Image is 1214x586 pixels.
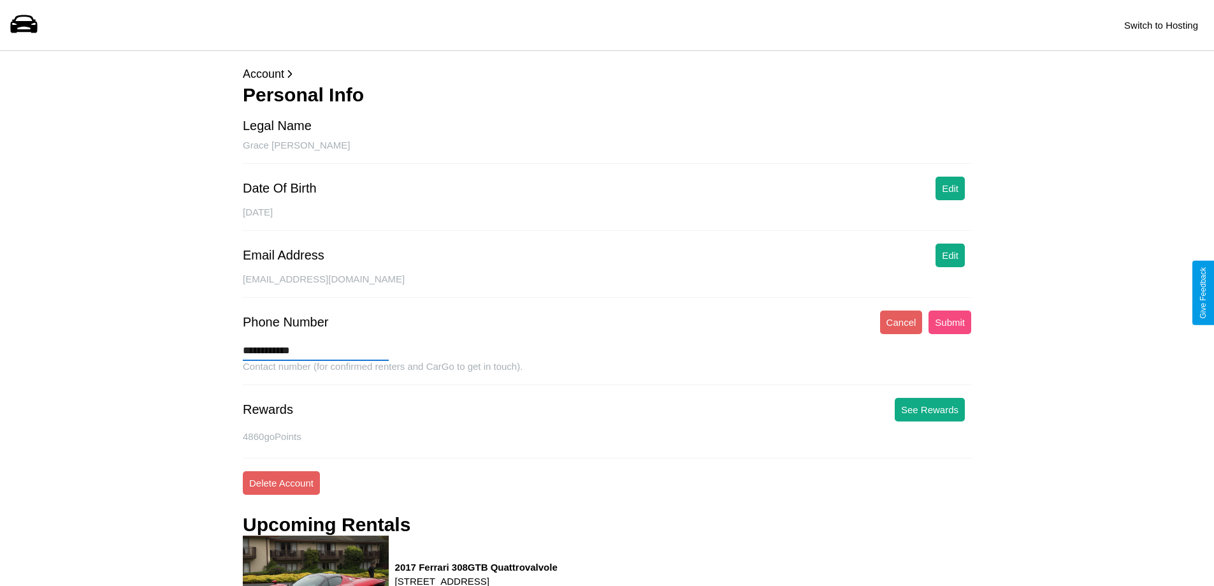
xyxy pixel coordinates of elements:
[243,64,971,84] p: Account
[929,311,971,334] button: Submit
[243,315,329,330] div: Phone Number
[1199,267,1208,319] div: Give Feedback
[243,207,971,231] div: [DATE]
[243,428,971,445] p: 4860 goPoints
[243,119,312,133] div: Legal Name
[936,244,965,267] button: Edit
[243,248,324,263] div: Email Address
[1118,13,1204,37] button: Switch to Hosting
[395,562,558,573] h3: 2017 Ferrari 308GTB Quattrovalvole
[243,140,971,164] div: Grace [PERSON_NAME]
[243,402,293,417] div: Rewards
[880,311,923,334] button: Cancel
[243,274,971,298] div: [EMAIL_ADDRESS][DOMAIN_NAME]
[243,361,971,385] div: Contact number (for confirmed renters and CarGo to get in touch).
[243,181,317,196] div: Date Of Birth
[243,514,410,536] h3: Upcoming Rentals
[895,398,965,421] button: See Rewards
[243,84,971,106] h3: Personal Info
[936,177,965,200] button: Edit
[243,471,320,495] button: Delete Account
